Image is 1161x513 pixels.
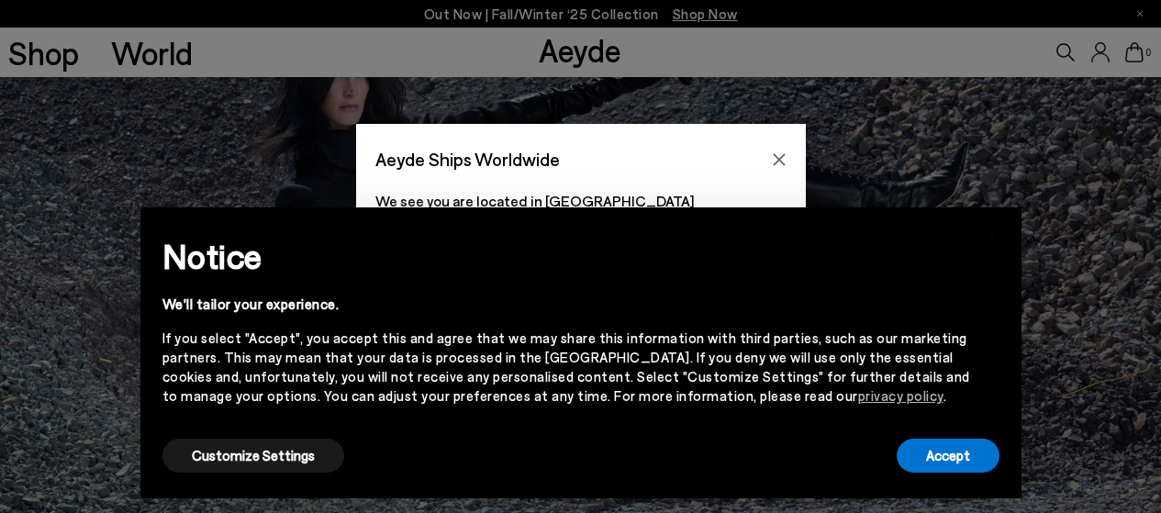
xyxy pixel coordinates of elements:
[162,329,970,406] div: If you select "Accept", you accept this and agree that we may share this information with third p...
[897,439,999,473] button: Accept
[858,387,943,404] a: privacy policy
[162,439,344,473] button: Customize Settings
[375,190,787,212] p: We see you are located in [GEOGRAPHIC_DATA]
[765,146,793,173] button: Close
[162,295,970,314] div: We'll tailor your experience.
[375,143,560,175] span: Aeyde Ships Worldwide
[162,232,970,280] h2: Notice
[970,213,1014,257] button: Close this notice
[986,221,999,248] span: ×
